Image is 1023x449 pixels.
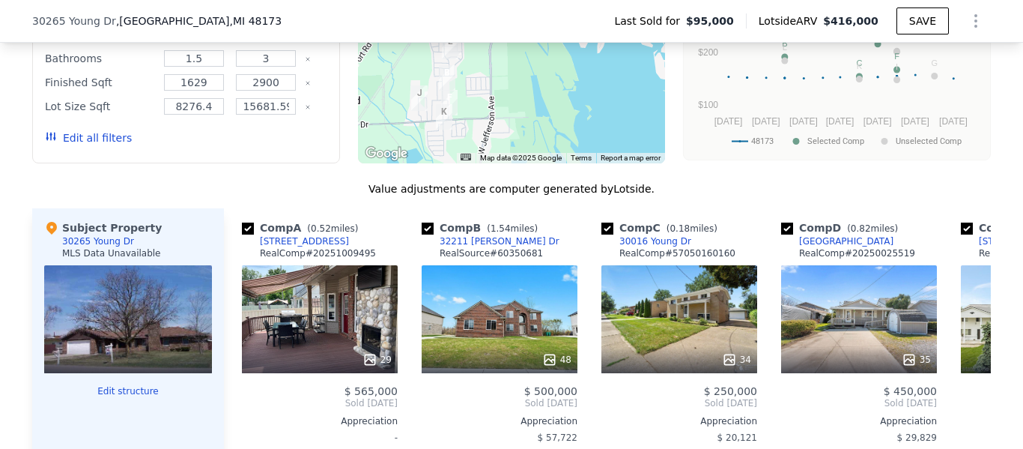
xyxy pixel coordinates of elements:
button: Edit all filters [45,130,132,145]
text: G [931,58,938,67]
span: 1.54 [491,223,511,234]
div: 34 [722,352,751,367]
a: Open this area in Google Maps (opens a new window) [362,144,411,163]
span: Last Sold for [614,13,686,28]
div: 30016 Young Dr [619,235,691,247]
a: [GEOGRAPHIC_DATA] [781,235,893,247]
div: RealComp # 20250025519 [799,247,915,259]
text: L [783,43,787,52]
div: 48 [542,352,571,367]
div: Bathrooms [45,48,155,69]
a: 30016 Young Dr [601,235,691,247]
text: [DATE] [901,116,929,127]
span: ( miles) [301,223,364,234]
text: $200 [698,47,718,58]
span: $ 20,121 [717,433,757,443]
button: Clear [305,80,311,86]
div: Appreciation [242,415,398,427]
text: I [896,62,898,71]
div: 30265 Young Dr [62,235,134,247]
span: Sold [DATE] [601,397,757,409]
span: $ 29,829 [897,433,937,443]
div: Appreciation [422,415,577,427]
div: 32693 Liparoto Dr [411,85,428,111]
text: [DATE] [826,116,854,127]
span: $416,000 [823,15,878,27]
button: Edit structure [44,385,212,397]
div: [GEOGRAPHIC_DATA] [799,235,893,247]
a: [STREET_ADDRESS] [242,235,349,247]
text: F [894,52,899,61]
text: $100 [698,100,718,110]
text: [DATE] [752,116,780,127]
span: ( miles) [841,223,904,234]
div: RealComp # 57050160160 [619,247,735,259]
text: 48173 [751,136,774,146]
text: [DATE] [714,116,743,127]
button: Keyboard shortcuts [461,154,471,160]
span: 30265 Young Dr [32,13,116,28]
div: Comp A [242,220,364,235]
div: 32211 Adam Brown Dr [439,65,455,91]
div: [STREET_ADDRESS] [260,235,349,247]
button: SAVE [896,7,949,34]
span: ( miles) [481,223,544,234]
div: Finished Sqft [45,72,155,93]
span: 0.18 [670,223,690,234]
img: Google [362,144,411,163]
span: $ 250,000 [704,385,757,397]
div: RealComp # 20251009495 [260,247,376,259]
span: , MI 48173 [230,15,282,27]
text: K [857,61,863,70]
button: Clear [305,56,311,62]
div: Appreciation [601,415,757,427]
text: Selected Comp [807,136,864,146]
div: Appreciation [781,415,937,427]
span: $ 500,000 [524,385,577,397]
div: Comp D [781,220,904,235]
span: Sold [DATE] [242,397,398,409]
span: $ 450,000 [884,385,937,397]
span: $95,000 [686,13,734,28]
div: Lot Size Sqft [45,96,155,117]
span: Sold [DATE] [422,397,577,409]
text: Unselected Comp [896,136,962,146]
button: Clear [305,104,311,110]
button: Show Options [961,6,991,36]
text: H [894,34,900,43]
div: RealSource # 60350681 [440,247,543,259]
text: [DATE] [789,116,818,127]
span: , [GEOGRAPHIC_DATA] [116,13,282,28]
text: [DATE] [939,116,968,127]
div: 35 [902,352,931,367]
div: MLS Data Unavailable [62,247,161,259]
div: Comp B [422,220,544,235]
span: Sold [DATE] [781,397,937,409]
a: Report a map error [601,154,661,162]
span: 0.52 [311,223,331,234]
div: 17064 Sugar Maple Dr [442,34,458,59]
span: $ 565,000 [344,385,398,397]
div: 29 [362,352,392,367]
div: 33201 Crooks St [436,104,452,130]
div: - [242,427,398,448]
span: $ 57,722 [538,433,577,443]
a: 32211 [PERSON_NAME] Dr [422,235,559,247]
div: 32211 [PERSON_NAME] Dr [440,235,559,247]
text: C [856,58,862,67]
div: 32851 Adam Brown Dr [441,90,458,115]
a: Terms (opens in new tab) [571,154,592,162]
span: ( miles) [661,223,723,234]
span: Lotside ARV [759,13,823,28]
span: 0.82 [851,223,871,234]
div: Comp C [601,220,723,235]
div: Subject Property [44,220,162,235]
text: [DATE] [863,116,892,127]
span: Map data ©2025 Google [480,154,562,162]
div: Value adjustments are computer generated by Lotside . [32,181,991,196]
